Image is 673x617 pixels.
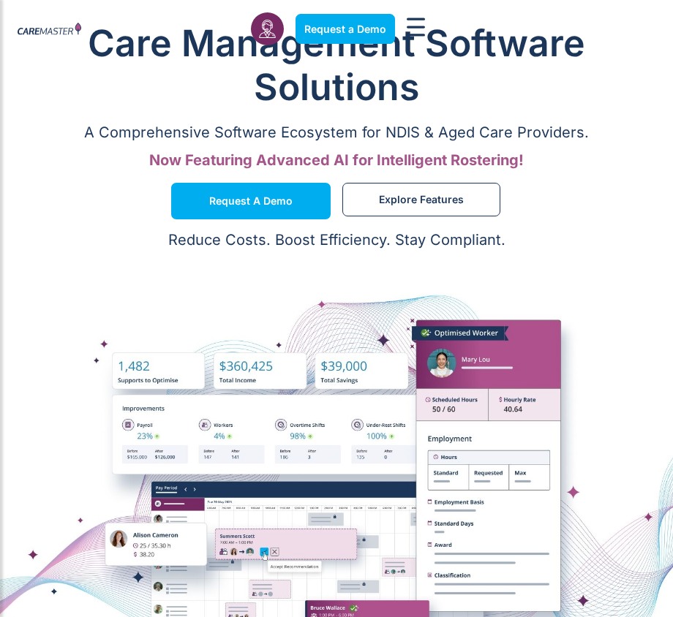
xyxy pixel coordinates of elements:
h1: Care Management Software Solutions [15,21,658,109]
a: Explore Features [342,183,500,216]
a: Request a Demo [171,183,331,219]
div: Menu Toggle [407,18,425,39]
span: Request a Demo [209,197,293,205]
span: Now Featuring Advanced AI for Intelligent Rostering! [149,151,524,169]
a: Request a Demo [296,14,395,44]
p: A Comprehensive Software Ecosystem for NDIS & Aged Care Providers. [15,124,658,141]
span: Request a Demo [304,23,386,35]
span: Explore Features [379,196,464,203]
img: CareMaster Logo [18,23,81,37]
p: Reduce Costs. Boost Efficiency. Stay Compliant. [9,231,664,249]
